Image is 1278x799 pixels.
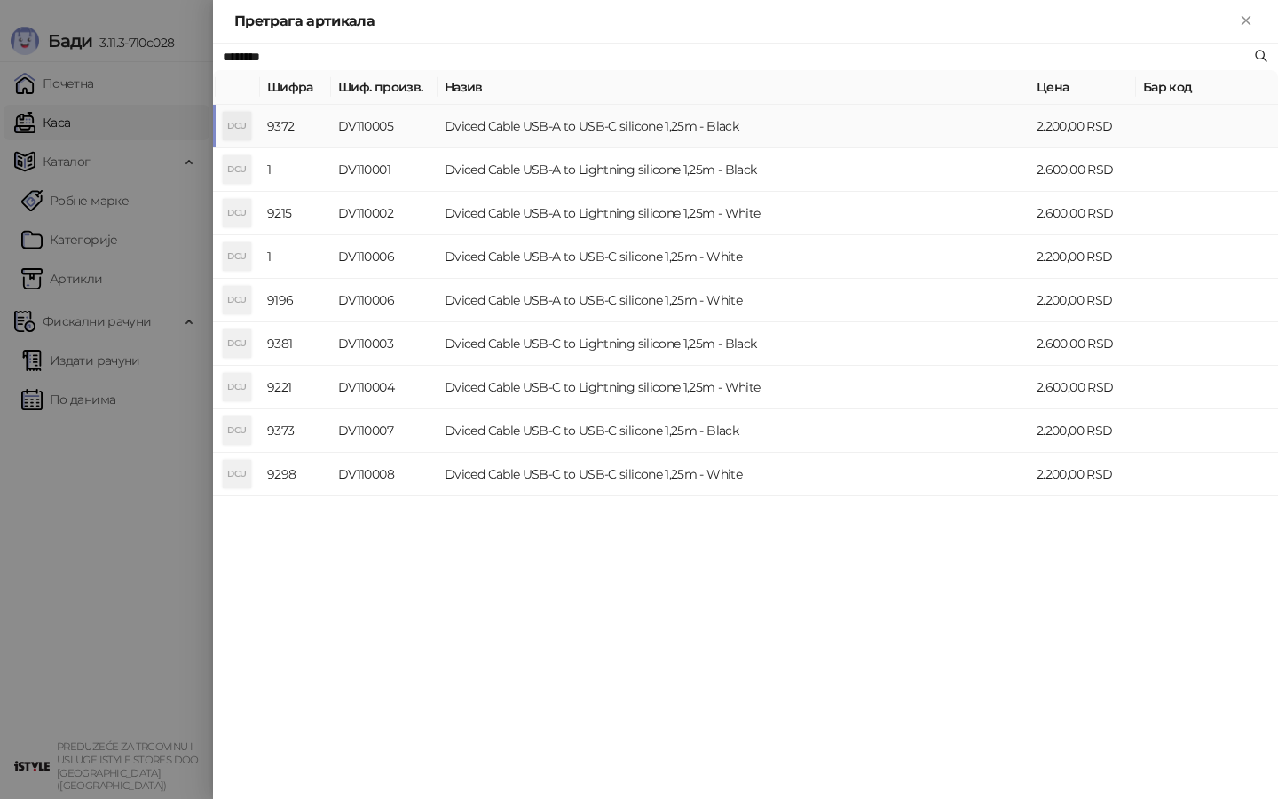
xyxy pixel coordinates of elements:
td: DV110003 [331,322,438,366]
div: DCU [223,286,251,314]
td: Dviced Cable USB-A to USB-C silicone 1,25m - Black [438,105,1029,148]
div: DCU [223,416,251,445]
td: 9298 [260,453,331,496]
td: 9196 [260,279,331,322]
th: Шифра [260,70,331,105]
td: 2.600,00 RSD [1029,148,1136,192]
td: 2.200,00 RSD [1029,279,1136,322]
td: Dviced Cable USB-A to Lightning silicone 1,25m - Black [438,148,1029,192]
td: 2.200,00 RSD [1029,453,1136,496]
td: DV110006 [331,279,438,322]
td: DV110007 [331,409,438,453]
th: Цена [1029,70,1136,105]
td: Dviced Cable USB-C to USB-C silicone 1,25m - Black [438,409,1029,453]
th: Назив [438,70,1029,105]
td: DV110006 [331,235,438,279]
div: DCU [223,199,251,227]
th: Шиф. произв. [331,70,438,105]
td: 9373 [260,409,331,453]
td: Dviced Cable USB-A to USB-C silicone 1,25m - White [438,235,1029,279]
td: 2.200,00 RSD [1029,105,1136,148]
td: DV110005 [331,105,438,148]
td: 1 [260,148,331,192]
td: Dviced Cable USB-C to Lightning silicone 1,25m - White [438,366,1029,409]
div: DCU [223,242,251,271]
td: Dviced Cable USB-C to Lightning silicone 1,25m - Black [438,322,1029,366]
td: DV110002 [331,192,438,235]
td: 2.600,00 RSD [1029,322,1136,366]
div: DCU [223,460,251,488]
td: 2.600,00 RSD [1029,192,1136,235]
td: 1 [260,235,331,279]
div: DCU [223,112,251,140]
td: 9215 [260,192,331,235]
div: DCU [223,373,251,401]
td: 2.600,00 RSD [1029,366,1136,409]
td: 9381 [260,322,331,366]
div: DCU [223,329,251,358]
div: DCU [223,155,251,184]
td: Dviced Cable USB-C to USB-C silicone 1,25m - White [438,453,1029,496]
div: Претрага артикала [234,11,1235,32]
td: DV110008 [331,453,438,496]
td: 9221 [260,366,331,409]
td: DV110004 [331,366,438,409]
td: 2.200,00 RSD [1029,235,1136,279]
button: Close [1235,11,1257,32]
td: Dviced Cable USB-A to Lightning silicone 1,25m - White [438,192,1029,235]
td: 2.200,00 RSD [1029,409,1136,453]
td: 9372 [260,105,331,148]
th: Бар код [1136,70,1278,105]
td: DV110001 [331,148,438,192]
td: Dviced Cable USB-A to USB-C silicone 1,25m - White [438,279,1029,322]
